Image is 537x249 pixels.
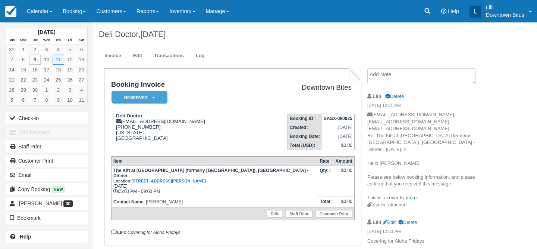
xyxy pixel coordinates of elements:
[5,6,16,17] img: checkfront-main-nav-mini-logo.png
[406,195,421,200] a: more...
[367,102,490,111] em: [DATE] 12:51 PM
[76,36,87,44] th: Sat
[6,183,88,195] button: Copy Booking New
[99,30,490,39] h1: Deli Doctor,
[76,75,87,85] a: 27
[6,126,88,138] button: Add Payment
[6,36,18,44] th: Sun
[190,49,210,63] a: Log
[76,95,87,105] a: 11
[116,113,142,119] strong: Deli Doctor
[76,85,87,95] a: 4
[64,44,76,55] a: 5
[18,36,29,44] th: Mon
[53,36,64,44] th: Thu
[53,44,64,55] a: 4
[288,141,322,150] th: Total (USD):
[18,75,29,85] a: 22
[322,141,354,150] td: $0.00
[288,132,322,141] th: Booking Date:
[29,85,41,95] a: 30
[111,113,253,141] div: [EMAIL_ADDRESS][DOMAIN_NAME] [PHONE_NUMBER] [US_STATE] [GEOGRAPHIC_DATA]
[64,55,76,65] a: 12
[486,4,524,11] p: Lilli
[18,85,29,95] a: 29
[6,75,18,85] a: 21
[6,197,88,209] a: [PERSON_NAME] 30
[6,231,88,243] a: Help
[324,116,352,121] strong: SASX-080925
[318,157,333,166] th: Rate
[113,198,316,206] p: : [PERSON_NAME]
[335,168,352,179] div: $0.00
[148,49,189,63] a: Transactions
[322,132,354,141] td: [DATE]
[367,111,490,202] p: [EMAIL_ADDRESS][DOMAIN_NAME], [EMAIL_ADDRESS][DOMAIN_NAME]; [EMAIL_ADDRESS][DOMAIN_NAME] Re: The ...
[111,166,318,196] td: [DATE] 05:00 PM - 09:00 PM
[128,230,180,235] em: Covering for Aloha Fridays
[6,55,18,65] a: 7
[29,65,41,75] a: 16
[64,65,76,75] a: 19
[6,44,18,55] a: 31
[373,93,381,99] strong: Lilli
[6,169,88,181] button: Email
[322,123,354,132] td: [DATE]
[141,30,166,39] span: [DATE]
[64,85,76,95] a: 3
[18,55,29,65] a: 8
[470,6,481,18] div: L
[18,95,29,105] a: 6
[6,95,18,105] a: 5
[383,219,396,225] a: Edit
[256,84,352,92] h2: Downtown Bites
[318,166,333,196] td: 1
[6,141,88,153] a: Staff Print
[76,55,87,65] a: 13
[6,112,88,124] button: Check-in
[29,36,41,44] th: Tue
[315,210,352,218] a: Customer Print
[113,168,308,184] strong: The Kitt at [GEOGRAPHIC_DATA] (formerly [GEOGRAPHIC_DATA]), [GEOGRAPHIC_DATA] - Dinner
[318,197,333,208] th: Total:
[367,238,490,245] p: Covering for Aloha Fridays
[385,93,404,99] a: Delete
[441,9,446,14] i: Help
[41,75,52,85] a: 24
[128,49,148,63] a: Edit
[29,44,41,55] a: 2
[18,44,29,55] a: 1
[53,75,64,85] a: 25
[29,75,41,85] a: 23
[367,202,490,209] div: Invoice attached
[367,228,490,237] em: [DATE] 12:50 PM
[132,179,206,183] a: [STREET_ADDRESS][PERSON_NAME]
[111,230,126,235] strong: Lilli:
[6,155,88,167] a: Customer Print
[6,212,88,224] button: Bookmark
[267,210,282,218] a: Edit
[41,55,52,65] a: 10
[64,75,76,85] a: 26
[76,44,87,55] a: 6
[18,65,29,75] a: 15
[76,65,87,75] a: 20
[113,179,206,183] small: Location:
[112,91,167,104] em: Reserved
[29,95,41,105] a: 7
[113,199,144,205] strong: Contact Name
[53,55,64,65] a: 11
[41,85,52,95] a: 1
[41,44,52,55] a: 3
[99,49,127,63] a: Invoice
[63,200,73,207] span: 30
[111,157,318,166] th: Item
[64,36,76,44] th: Fri
[64,95,76,105] a: 10
[111,81,253,89] h1: Booking Invoice
[38,29,55,35] strong: [DATE]
[20,234,31,240] b: Help
[333,197,354,208] td: $0.00
[53,65,64,75] a: 18
[6,65,18,75] a: 14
